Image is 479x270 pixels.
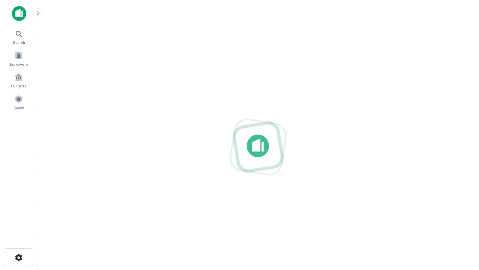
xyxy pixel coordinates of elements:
a: Borrowers [2,48,35,69]
a: Contacts [2,70,35,90]
iframe: Chat Widget [442,186,479,222]
span: Search [13,39,25,45]
a: Saved [2,92,35,112]
span: Borrowers [10,61,28,67]
img: capitalize-icon.png [12,6,26,21]
a: Search [2,27,35,47]
span: Saved [13,105,24,111]
span: Contacts [11,83,26,89]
